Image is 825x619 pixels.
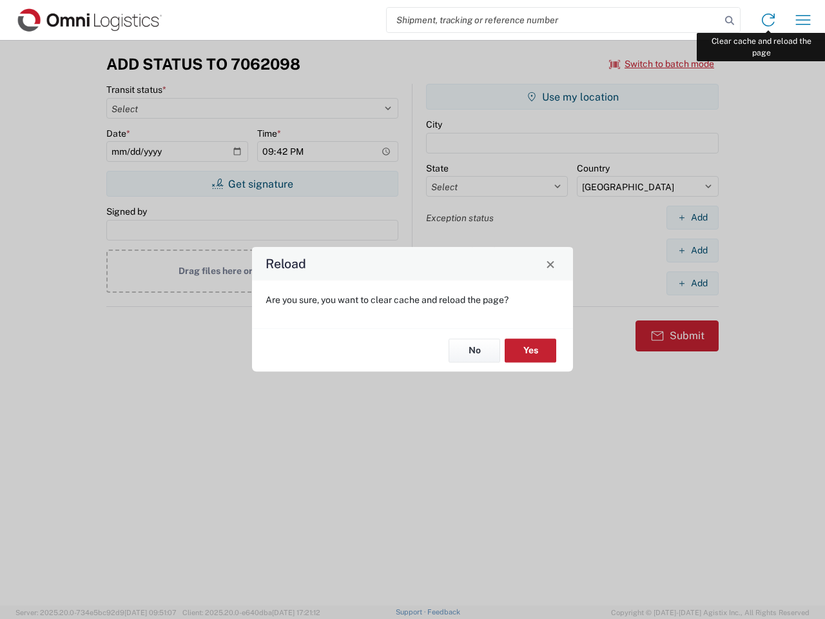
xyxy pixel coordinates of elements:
p: Are you sure, you want to clear cache and reload the page? [266,294,559,306]
button: Yes [505,339,556,362]
h4: Reload [266,255,306,273]
input: Shipment, tracking or reference number [387,8,721,32]
button: Close [541,255,559,273]
button: No [449,339,500,362]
